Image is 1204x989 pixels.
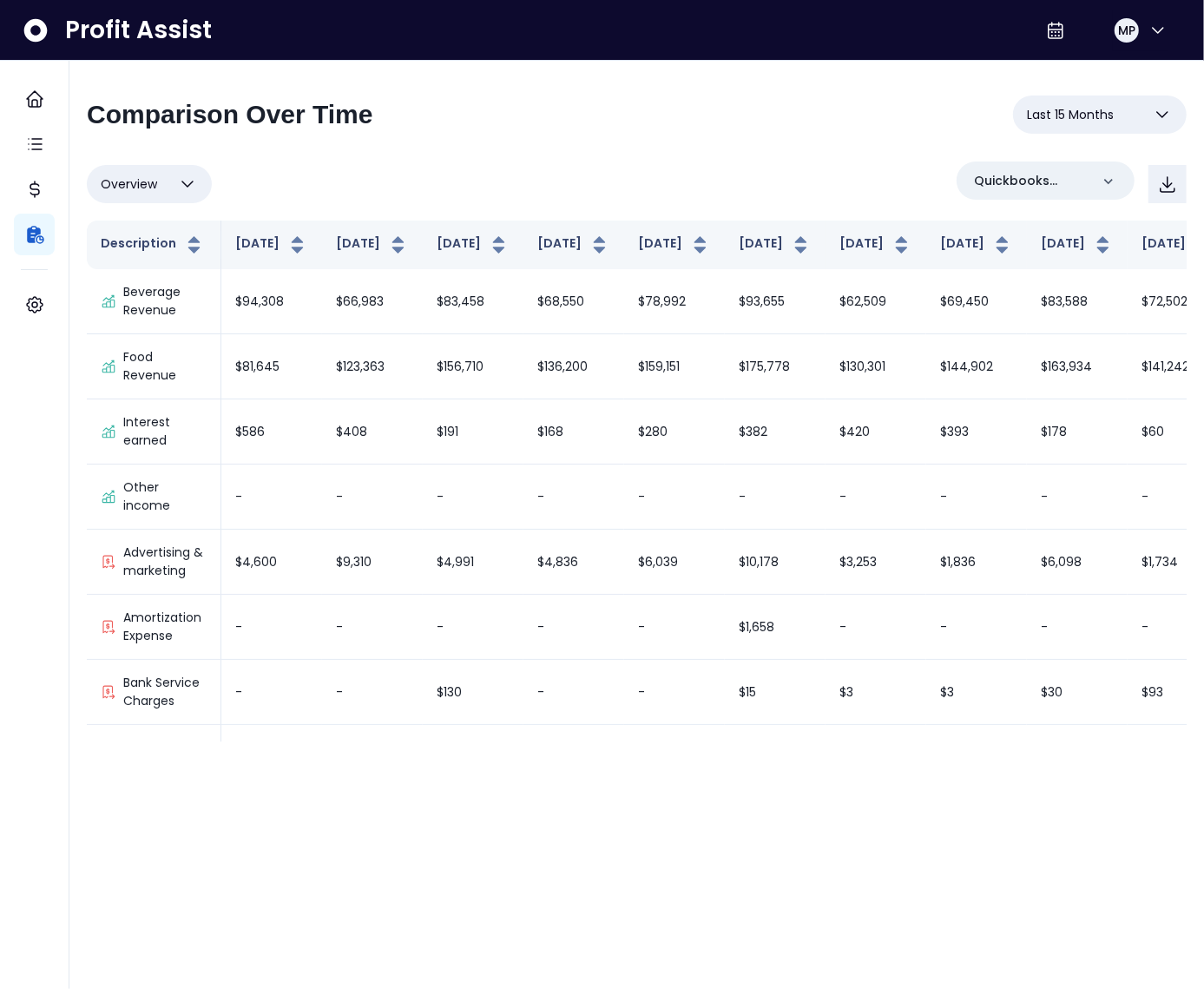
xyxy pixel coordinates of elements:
td: - [523,660,624,725]
td: $9,377 [826,725,926,790]
td: $15 [725,660,826,725]
td: $178 [1027,399,1128,465]
td: $94,308 [221,269,322,334]
td: $83,588 [1027,269,1128,334]
button: Description [101,234,205,255]
p: Advertising & marketing [123,544,207,580]
button: [DATE] [336,234,409,255]
td: $159,151 [624,334,725,399]
td: - [624,595,725,660]
td: - [725,465,826,530]
td: $163,934 [1027,334,1128,399]
td: - [221,660,322,725]
td: $3 [826,660,926,725]
button: [DATE] [940,234,1013,255]
td: $9,215 [322,725,423,790]
td: $130 [423,660,523,725]
td: $382 [725,399,826,465]
td: $81,645 [221,334,322,399]
td: $6,039 [624,530,725,595]
p: Quickbooks Online [974,172,1089,190]
td: - [624,465,725,530]
td: - [826,465,926,530]
span: Profit Assist [65,15,212,46]
td: $83,458 [423,269,523,334]
td: $22,051 [926,725,1027,790]
td: $6,098 [1027,530,1128,595]
td: $280 [624,399,725,465]
td: - [221,595,322,660]
td: $1,836 [926,530,1027,595]
td: - [523,465,624,530]
td: $393 [926,399,1027,465]
button: [DATE] [1041,234,1114,255]
td: - [826,595,926,660]
td: - [322,465,423,530]
td: $4,836 [523,530,624,595]
td: $9,310 [322,530,423,595]
td: - [624,660,725,725]
td: $9,297 [523,725,624,790]
td: - [322,660,423,725]
button: [DATE] [437,234,510,255]
td: $4,600 [221,530,322,595]
p: Food Revenue [123,348,207,385]
td: $66,983 [322,269,423,334]
td: - [926,465,1027,530]
td: $30 [1027,660,1128,725]
td: $9,223 [1027,725,1128,790]
td: - [1027,595,1128,660]
h2: Comparison Over Time [87,99,373,130]
td: - [1027,465,1128,530]
td: $408 [322,399,423,465]
td: $9,617 [423,725,523,790]
td: $1,658 [725,595,826,660]
button: [DATE] [537,234,610,255]
td: $62,509 [826,269,926,334]
td: $9,274 [725,725,826,790]
button: [DATE] [638,234,711,255]
td: - [221,465,322,530]
td: $175,778 [725,334,826,399]
button: [DATE] [739,234,812,255]
p: Other income [123,478,207,515]
p: Building & property rent [123,739,207,775]
td: $136,200 [523,334,624,399]
td: $78,992 [624,269,725,334]
td: - [423,595,523,660]
td: $69,450 [926,269,1027,334]
span: Last 15 Months [1027,104,1114,125]
td: $191 [423,399,523,465]
td: $156,710 [423,334,523,399]
td: $123,363 [322,334,423,399]
td: $144,902 [926,334,1027,399]
span: Overview [101,174,157,195]
td: $68,550 [523,269,624,334]
td: $168 [523,399,624,465]
span: MP [1118,22,1135,39]
td: $3,253 [826,530,926,595]
button: [DATE] [235,234,308,255]
button: [DATE] [839,234,912,255]
td: - [523,595,624,660]
td: $10,178 [725,530,826,595]
p: Beverage Revenue [123,283,207,320]
p: Bank Service Charges [123,674,207,710]
td: $3 [926,660,1027,725]
td: $93,655 [725,269,826,334]
td: - [322,595,423,660]
td: $420 [826,399,926,465]
td: $130,301 [826,334,926,399]
td: - [423,465,523,530]
td: $586 [221,399,322,465]
td: $4,991 [423,530,523,595]
td: - [926,595,1027,660]
td: $9,342 [624,725,725,790]
td: $12,216 [221,725,322,790]
p: Interest earned [123,413,207,450]
p: Amortization Expense [123,609,207,645]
